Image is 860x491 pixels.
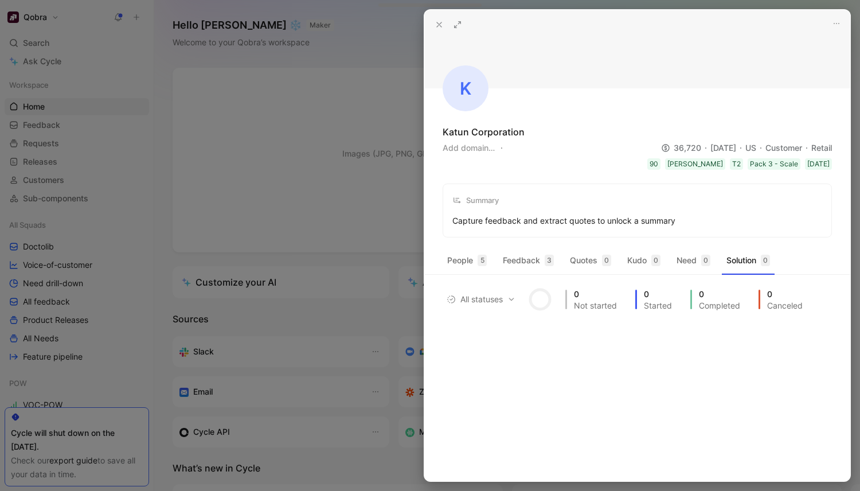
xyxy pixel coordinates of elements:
[672,251,715,270] button: Need
[722,251,775,270] button: Solution
[765,141,811,155] div: Customer
[443,251,491,270] button: People
[811,141,832,155] div: Retail
[452,193,499,207] div: Summary
[767,290,803,298] div: 0
[443,65,488,111] div: K
[761,255,770,266] div: 0
[661,141,710,155] div: 36,720
[478,255,487,266] div: 5
[565,251,616,270] button: Quotes
[767,302,803,310] div: Canceled
[699,290,740,298] div: 0
[651,255,660,266] div: 0
[443,125,525,139] div: Katun Corporation
[644,302,672,310] div: Started
[498,251,558,270] button: Feedback
[745,141,765,155] div: US
[807,158,830,170] div: [DATE]
[443,292,519,307] button: All statuses
[710,141,745,155] div: [DATE]
[443,141,495,155] button: Add domain…
[447,293,515,306] span: All statuses
[574,290,617,298] div: 0
[750,158,798,170] div: Pack 3 - Scale
[644,290,672,298] div: 0
[545,255,554,266] div: 3
[667,158,723,170] div: [PERSON_NAME]
[602,255,611,266] div: 0
[732,158,741,170] div: T2
[574,302,617,310] div: Not started
[701,255,710,266] div: 0
[650,158,658,170] div: 90
[452,214,675,228] div: Capture feedback and extract quotes to unlock a summary
[699,302,740,310] div: Completed
[623,251,665,270] button: Kudo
